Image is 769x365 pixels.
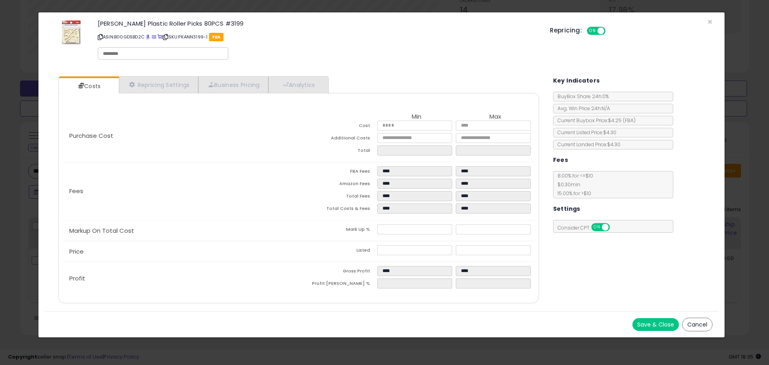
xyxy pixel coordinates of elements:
[608,117,636,124] span: $4.25
[198,77,268,93] a: Business Pricing
[553,204,580,214] h5: Settings
[554,224,620,231] span: Consider CPT:
[299,121,377,133] td: Cost
[682,318,713,331] button: Cancel
[554,93,609,100] span: BuyBox Share 24h: 0%
[299,133,377,145] td: Additional Costs
[553,155,568,165] h5: Fees
[59,78,118,94] a: Costs
[299,191,377,204] td: Total Fees
[377,113,456,121] th: Min
[623,117,636,124] span: ( FBA )
[299,245,377,258] td: Listed
[59,20,83,44] img: 4187gD9A0tL._SL60_.jpg
[299,224,377,237] td: Mark Up %
[608,224,621,231] span: OFF
[554,181,580,188] span: $0.30 min
[299,179,377,191] td: Amazon Fees
[63,188,299,194] p: Fees
[554,117,636,124] span: Current Buybox Price:
[98,20,538,26] h3: [PERSON_NAME] Plastic Roller Picks 80PCS #3199
[299,166,377,179] td: FBA Fees
[604,28,617,34] span: OFF
[299,204,377,216] td: Total Costs & Fees
[209,33,224,41] span: FBA
[98,30,538,43] p: ASIN: B00GDSBD2C | SKU: PKANN3199-1
[588,28,598,34] span: ON
[63,275,299,282] p: Profit
[592,224,602,231] span: ON
[299,145,377,158] td: Total
[119,77,198,93] a: Repricing Settings
[554,141,620,148] span: Current Landed Price: $4.30
[152,34,156,40] a: All offer listings
[554,105,610,112] span: Avg. Win Price 24h: N/A
[554,190,591,197] span: 15.00 % for > $10
[299,266,377,278] td: Gross Profit
[632,318,679,331] button: Save & Close
[550,27,582,34] h5: Repricing:
[63,133,299,139] p: Purchase Cost
[146,34,150,40] a: BuyBox page
[707,16,713,28] span: ×
[553,76,600,86] h5: Key Indicators
[554,172,593,197] span: 8.00 % for <= $10
[299,278,377,291] td: Profit [PERSON_NAME] %
[157,34,162,40] a: Your listing only
[63,248,299,255] p: Price
[554,129,616,136] span: Current Listed Price: $4.30
[268,77,328,93] a: Analytics
[63,228,299,234] p: Markup On Total Cost
[456,113,534,121] th: Max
